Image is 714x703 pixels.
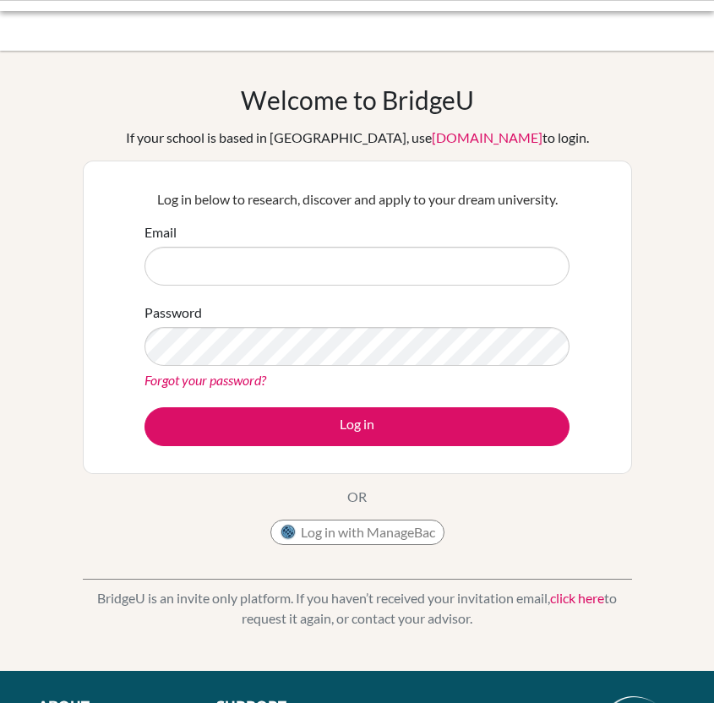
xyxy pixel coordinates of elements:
h1: Welcome to BridgeU [241,84,474,115]
label: Email [144,222,177,243]
a: [DOMAIN_NAME] [432,129,542,145]
label: Password [144,302,202,323]
p: OR [347,487,367,507]
a: click here [550,590,604,606]
button: Log in with ManageBac [270,520,444,545]
div: If your school is based in [GEOGRAPHIC_DATA], use to login. [126,128,589,148]
p: Log in below to research, discover and apply to your dream university. [144,189,570,210]
p: BridgeU is an invite only platform. If you haven’t received your invitation email, to request it ... [83,588,632,629]
button: Log in [144,407,570,446]
a: Forgot your password? [144,372,266,388]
